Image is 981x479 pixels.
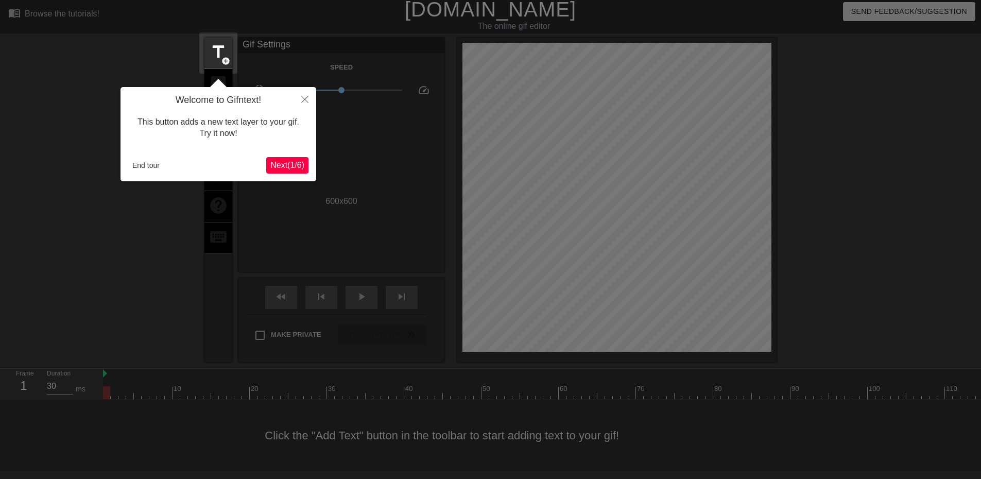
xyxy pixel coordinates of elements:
button: Next [266,157,308,174]
div: This button adds a new text layer to your gif. Try it now! [128,106,308,150]
span: Next ( 1 / 6 ) [270,161,304,169]
h4: Welcome to Gifntext! [128,95,308,106]
button: Close [294,87,316,111]
button: End tour [128,158,164,173]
